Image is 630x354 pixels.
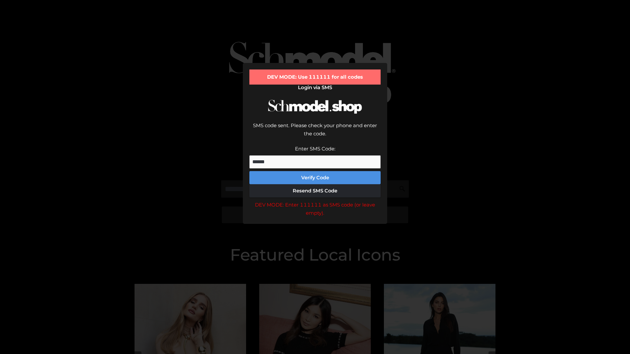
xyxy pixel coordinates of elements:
div: DEV MODE: Use 111111 for all codes [249,69,381,85]
div: SMS code sent. Please check your phone and enter the code. [249,121,381,145]
label: Enter SMS Code: [295,146,335,152]
button: Resend SMS Code [249,184,381,197]
button: Verify Code [249,171,381,184]
h2: Login via SMS [249,85,381,90]
div: DEV MODE: Enter 111111 as SMS code (or leave empty). [249,201,381,217]
img: Schmodel Logo [266,94,364,120]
